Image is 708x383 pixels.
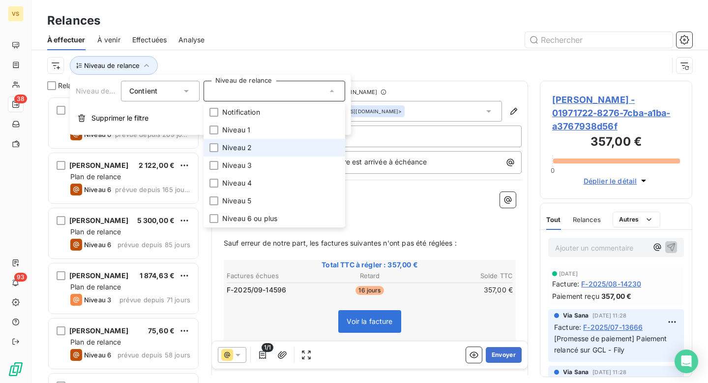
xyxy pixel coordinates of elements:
[47,35,86,45] span: À effectuer
[139,161,175,169] span: 2 122,00 €
[14,273,27,282] span: 93
[70,338,121,346] span: Plan de relance
[84,296,111,304] span: Niveau 3
[418,271,513,281] th: Solde TTC
[8,361,24,377] img: Logo LeanPay
[118,241,190,249] span: prévue depuis 85 jours
[69,106,128,114] span: [PERSON_NAME]
[262,343,273,352] span: 1/1
[573,216,601,223] span: Relances
[227,285,286,295] span: F-2025/09-14596
[525,32,673,48] input: Rechercher
[118,351,190,359] span: prévue depuis 58 jours
[675,350,698,373] div: Open Intercom Messenger
[222,160,252,170] span: Niveau 3
[84,62,140,69] span: Niveau de relance
[581,175,652,187] button: Déplier le détail
[297,158,427,166] span: ] - Votre facture est arrivée à échéance
[70,172,121,181] span: Plan de relance
[583,322,643,332] span: F-2025/07-13666
[137,216,175,224] span: 5 300,00 €
[601,291,631,301] span: 357,00 €
[70,227,121,236] span: Plan de relance
[70,283,121,291] span: Plan de relance
[119,296,190,304] span: prévue depuis 71 jours
[69,271,128,280] span: [PERSON_NAME]
[563,368,589,377] span: Via Sana
[592,313,626,319] span: [DATE] 11:28
[225,260,514,270] span: Total TTC à régler : 357,00 €
[347,317,392,325] span: Voir la facture
[563,311,589,320] span: Via Sana
[14,95,27,103] span: 38
[178,35,205,45] span: Analyse
[559,271,578,277] span: [DATE]
[552,133,680,153] h3: 357,00 €
[97,35,120,45] span: À venir
[222,178,252,188] span: Niveau 4
[222,196,251,206] span: Niveau 5
[47,12,100,30] h3: Relances
[84,351,111,359] span: Niveau 6
[70,56,158,75] button: Niveau de relance
[8,6,24,22] div: VS
[581,279,641,289] span: F-2025/08-14230
[554,322,581,332] span: Facture :
[355,286,383,295] span: 16 jours
[486,347,522,363] button: Envoyer
[115,186,190,193] span: prévue depuis 165 jours
[222,107,260,117] span: Notification
[70,107,351,129] button: Supprimer le filtre
[222,125,250,135] span: Niveau 1
[552,93,680,133] span: [PERSON_NAME] - 01971722-8276-7cba-a1ba-a3767938d56f
[140,271,175,280] span: 1 874,63 €
[322,271,417,281] th: Retard
[84,241,111,249] span: Niveau 6
[226,271,321,281] th: Factures échues
[224,239,457,247] span: Sauf erreur de notre part, les factures suivantes n'ont pas été réglées :
[148,326,175,335] span: 75,60 €
[69,161,128,169] span: [PERSON_NAME]
[554,334,669,354] span: [Promesse de paiement] Paiement relancé sur GCL - Fily
[129,87,157,95] span: Contient
[552,291,599,301] span: Paiement reçu
[551,166,555,174] span: 0
[47,96,200,383] div: grid
[222,214,277,223] span: Niveau 6 ou plus
[613,212,660,227] button: Autres
[91,113,148,123] span: Supprimer le filtre
[222,143,252,153] span: Niveau 2
[69,216,128,224] span: [PERSON_NAME]
[584,176,637,186] span: Déplier le détail
[546,216,561,223] span: Tout
[69,326,128,335] span: [PERSON_NAME]
[552,279,579,289] span: Facture :
[418,285,513,295] td: 357,00 €
[58,81,88,91] span: Relances
[76,87,136,95] span: Niveau de relance
[84,186,111,193] span: Niveau 6
[592,369,626,375] span: [DATE] 11:28
[132,35,167,45] span: Effectuées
